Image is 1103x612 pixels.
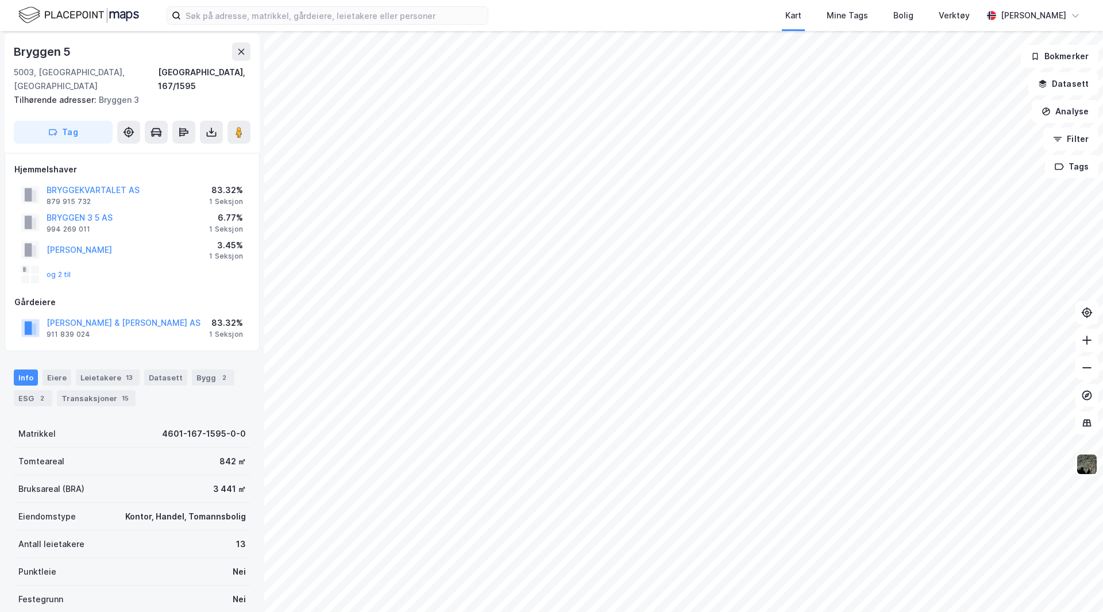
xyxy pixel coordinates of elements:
div: 994 269 011 [47,225,90,234]
div: 5003, [GEOGRAPHIC_DATA], [GEOGRAPHIC_DATA] [14,66,158,93]
div: Bolig [893,9,913,22]
div: Datasett [144,369,187,386]
button: Analyse [1032,100,1098,123]
iframe: Chat Widget [1046,557,1103,612]
div: Tomteareal [18,455,64,468]
div: Gårdeiere [14,295,250,309]
div: Leietakere [76,369,140,386]
div: Hjemmelshaver [14,163,250,176]
div: Transaksjoner [57,390,136,406]
div: Eiere [43,369,71,386]
div: 879 915 732 [47,197,91,206]
div: 15 [119,392,131,404]
div: 1 Seksjon [209,197,243,206]
div: 6.77% [209,211,243,225]
div: 2 [218,372,230,383]
img: 9k= [1076,453,1098,475]
div: Kontor, Handel, Tomannsbolig [125,510,246,524]
div: 1 Seksjon [209,252,243,261]
input: Søk på adresse, matrikkel, gårdeiere, leietakere eller personer [181,7,488,24]
div: 1 Seksjon [209,330,243,339]
div: Kontrollprogram for chat [1046,557,1103,612]
div: Eiendomstype [18,510,76,524]
div: Antall leietakere [18,537,84,551]
div: Bryggen 3 [14,93,241,107]
button: Datasett [1028,72,1098,95]
div: Kart [785,9,801,22]
div: Nei [233,565,246,579]
div: 3.45% [209,238,243,252]
div: ESG [14,390,52,406]
div: 2 [36,392,48,404]
div: Info [14,369,38,386]
div: Bygg [192,369,234,386]
div: 842 ㎡ [219,455,246,468]
div: 83.32% [209,183,243,197]
div: 1 Seksjon [209,225,243,234]
span: Tilhørende adresser: [14,95,99,105]
div: Mine Tags [827,9,868,22]
div: Bruksareal (BRA) [18,482,84,496]
div: 13 [124,372,135,383]
div: [GEOGRAPHIC_DATA], 167/1595 [158,66,250,93]
div: Festegrunn [18,592,63,606]
div: 911 839 024 [47,330,90,339]
div: Bryggen 5 [14,43,73,61]
button: Filter [1043,128,1098,151]
div: 83.32% [209,316,243,330]
div: Nei [233,592,246,606]
img: logo.f888ab2527a4732fd821a326f86c7f29.svg [18,5,139,25]
div: Punktleie [18,565,56,579]
div: Matrikkel [18,427,56,441]
div: [PERSON_NAME] [1001,9,1066,22]
button: Tag [14,121,113,144]
div: Verktøy [939,9,970,22]
button: Bokmerker [1021,45,1098,68]
button: Tags [1045,155,1098,178]
div: 3 441 ㎡ [213,482,246,496]
div: 13 [236,537,246,551]
div: 4601-167-1595-0-0 [162,427,246,441]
